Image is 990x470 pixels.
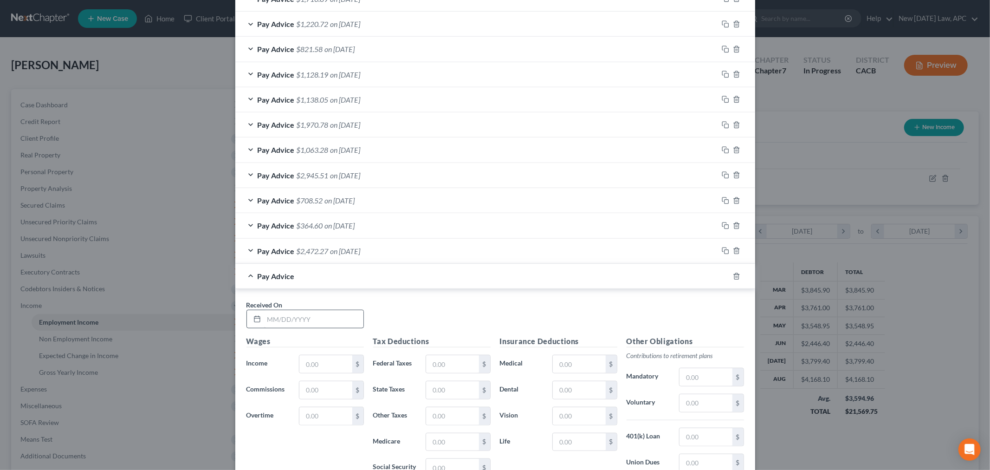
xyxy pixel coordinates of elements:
[732,394,744,412] div: $
[606,381,617,399] div: $
[369,407,421,425] label: Other Taxes
[325,45,355,53] span: on [DATE]
[242,407,295,425] label: Overtime
[553,433,605,451] input: 0.00
[246,336,364,347] h5: Wages
[373,336,491,347] h5: Tax Deductions
[297,120,329,129] span: $1,970.78
[297,196,323,205] span: $708.52
[246,359,268,367] span: Income
[258,45,295,53] span: Pay Advice
[325,221,355,230] span: on [DATE]
[426,407,479,425] input: 0.00
[325,196,355,205] span: on [DATE]
[369,433,421,451] label: Medicare
[622,394,675,412] label: Voluntary
[258,95,295,104] span: Pay Advice
[426,381,479,399] input: 0.00
[679,368,732,386] input: 0.00
[330,20,361,28] span: on [DATE]
[330,247,361,255] span: on [DATE]
[258,196,295,205] span: Pay Advice
[622,428,675,446] label: 401(k) Loan
[297,45,323,53] span: $821.58
[258,70,295,79] span: Pay Advice
[495,433,548,451] label: Life
[479,433,490,451] div: $
[258,221,295,230] span: Pay Advice
[299,407,352,425] input: 0.00
[258,171,295,180] span: Pay Advice
[297,171,329,180] span: $2,945.51
[258,20,295,28] span: Pay Advice
[479,381,490,399] div: $
[426,433,479,451] input: 0.00
[246,301,283,309] span: Received On
[553,381,605,399] input: 0.00
[732,368,744,386] div: $
[622,368,675,386] label: Mandatory
[627,351,744,360] p: Contributions to retirement plans
[426,355,479,373] input: 0.00
[500,336,617,347] h5: Insurance Deductions
[297,145,329,154] span: $1,063.28
[352,355,363,373] div: $
[330,120,361,129] span: on [DATE]
[553,355,605,373] input: 0.00
[479,407,490,425] div: $
[330,95,361,104] span: on [DATE]
[495,355,548,373] label: Medical
[606,433,617,451] div: $
[299,355,352,373] input: 0.00
[297,70,329,79] span: $1,128.19
[627,336,744,347] h5: Other Obligations
[495,407,548,425] label: Vision
[352,407,363,425] div: $
[369,381,421,399] label: State Taxes
[330,145,361,154] span: on [DATE]
[258,247,295,255] span: Pay Advice
[297,247,329,255] span: $2,472.27
[606,355,617,373] div: $
[479,355,490,373] div: $
[606,407,617,425] div: $
[553,407,605,425] input: 0.00
[258,272,295,281] span: Pay Advice
[958,438,981,461] div: Open Intercom Messenger
[330,171,361,180] span: on [DATE]
[264,310,363,328] input: MM/DD/YYYY
[297,221,323,230] span: $364.60
[679,428,732,446] input: 0.00
[369,355,421,373] label: Federal Taxes
[299,381,352,399] input: 0.00
[495,381,548,399] label: Dental
[258,120,295,129] span: Pay Advice
[732,428,744,446] div: $
[297,20,329,28] span: $1,220.72
[330,70,361,79] span: on [DATE]
[258,145,295,154] span: Pay Advice
[679,394,732,412] input: 0.00
[297,95,329,104] span: $1,138.05
[352,381,363,399] div: $
[242,381,295,399] label: Commissions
